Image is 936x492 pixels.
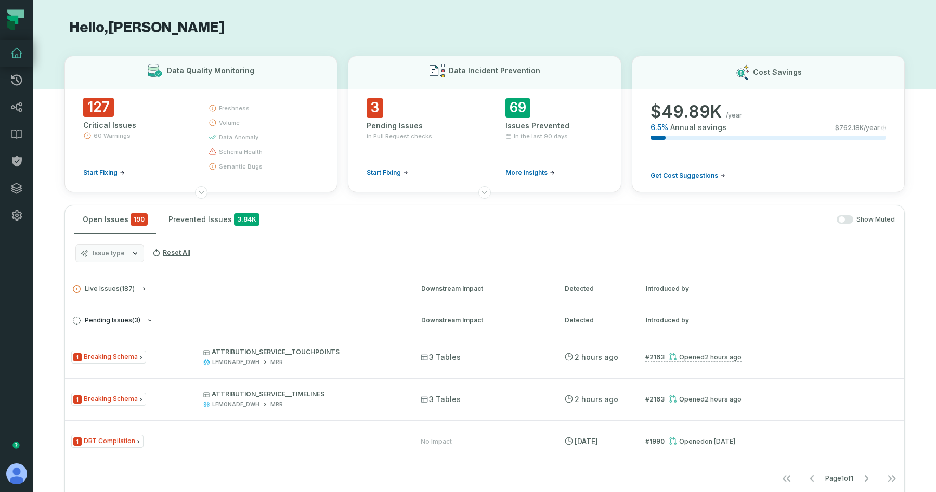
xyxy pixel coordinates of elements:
div: Pending Issues(3) [65,336,904,491]
span: In the last 90 days [514,132,568,140]
span: 3.84K [234,213,259,226]
span: Start Fixing [367,169,401,177]
div: Issues Prevented [505,121,603,131]
button: Go to first page [774,468,799,489]
span: Issue Type [71,435,144,448]
button: Reset All [148,244,194,261]
button: Cost Savings$49.89K/year6.5%Annual savings$762.18K/yearGet Cost Suggestions [632,56,905,192]
span: Start Fixing [83,169,118,177]
div: Critical Issues [83,120,190,131]
div: Detected [565,284,627,293]
div: Opened [669,395,742,403]
div: Detected [565,316,627,325]
img: avatar of Aviel Bar-Yossef [6,463,27,484]
button: Live Issues(187) [73,285,402,293]
button: Go to last page [879,468,904,489]
span: 6.5 % [651,122,668,133]
span: semantic bugs [219,162,263,171]
button: Data Incident Prevention3Pending Issuesin Pull Request checksStart Fixing69Issues PreventedIn the... [348,56,621,192]
span: critical issues and errors combined [131,213,148,226]
relative-time: Oct 15, 2025, 2:40 PM GMT+3 [575,353,618,361]
span: Severity [73,437,82,446]
span: 69 [505,98,530,118]
button: Open Issues [74,205,156,234]
div: LEMONADE_DWH [212,358,259,366]
relative-time: Oct 13, 2025, 7:43 PM GMT+3 [575,437,598,446]
button: Issue type [75,244,144,262]
span: Severity [73,395,82,404]
span: Issue type [93,249,125,257]
a: #1990Opened[DATE] 5:07:20 PM [645,437,735,446]
relative-time: Oct 15, 2025, 2:40 PM GMT+3 [575,395,618,404]
a: More insights [505,169,555,177]
p: ATTRIBUTION_SERVICE__TOUCHPOINTS [203,348,402,356]
span: $ 49.89K [651,101,722,122]
span: More insights [505,169,548,177]
div: Opened [669,437,735,445]
span: Get Cost Suggestions [651,172,718,180]
div: LEMONADE_DWH [212,400,259,408]
h3: Data Incident Prevention [449,66,540,76]
div: Introduced by [646,316,739,325]
button: Prevented Issues [160,205,268,234]
a: #2163Opened[DATE] 2:40:05 PM [645,395,742,404]
span: 3 Tables [421,352,461,362]
button: Pending Issues(3) [73,317,402,325]
relative-time: Aug 27, 2025, 5:07 PM GMT+3 [705,437,735,445]
button: Data Quality Monitoring127Critical Issues60 WarningsStart Fixingfreshnessvolumedata anomalyschema... [64,56,337,192]
a: Start Fixing [367,169,408,177]
div: MRR [270,358,283,366]
nav: pagination [65,468,904,489]
h3: Cost Savings [753,67,802,77]
h3: Data Quality Monitoring [167,66,254,76]
p: ATTRIBUTION_SERVICE__TIMELINES [203,390,402,398]
button: Go to previous page [800,468,825,489]
span: $ 762.18K /year [835,124,880,132]
span: schema health [219,148,263,156]
relative-time: Oct 15, 2025, 2:40 PM GMT+3 [705,353,742,361]
div: Show Muted [272,215,895,224]
div: No Impact [421,437,452,446]
h1: Hello, [PERSON_NAME] [64,19,905,37]
a: Start Fixing [83,169,125,177]
span: Pending Issues ( 3 ) [73,317,140,325]
span: Annual savings [670,122,726,133]
span: /year [726,111,742,120]
ul: Page 1 of 1 [774,468,904,489]
relative-time: Oct 15, 2025, 2:40 PM GMT+3 [705,395,742,403]
span: Severity [73,353,82,361]
span: 3 Tables [421,394,461,405]
a: Get Cost Suggestions [651,172,725,180]
span: in Pull Request checks [367,132,432,140]
a: #2163Opened[DATE] 2:40:05 PM [645,353,742,362]
div: MRR [270,400,283,408]
button: Go to next page [854,468,879,489]
span: 60 Warnings [94,132,131,140]
div: Pending Issues [367,121,464,131]
span: Live Issues ( 187 ) [73,285,135,293]
div: Downstream Impact [421,316,546,325]
div: Opened [669,353,742,361]
div: Tooltip anchor [11,441,21,450]
span: volume [219,119,240,127]
span: Issue Type [71,393,146,406]
span: data anomaly [219,133,258,141]
span: Issue Type [71,351,146,364]
span: freshness [219,104,250,112]
span: 3 [367,98,383,118]
div: Introduced by [646,284,739,293]
span: 127 [83,98,114,117]
div: Downstream Impact [421,284,546,293]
